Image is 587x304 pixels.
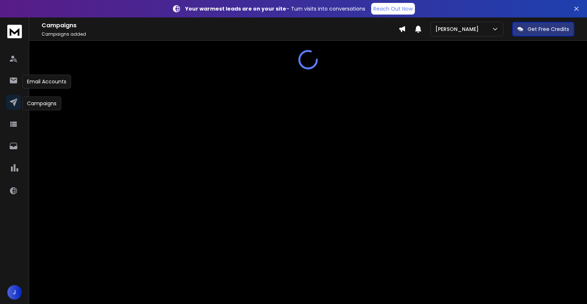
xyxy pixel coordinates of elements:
[528,25,569,33] p: Get Free Credits
[512,22,574,36] button: Get Free Credits
[185,5,365,12] p: – Turn visits into conversations
[7,285,22,300] button: J
[371,3,415,15] a: Reach Out Now
[22,96,61,110] div: Campaigns
[42,31,399,37] p: Campaigns added
[185,5,286,12] strong: Your warmest leads are on your site
[42,21,399,30] h1: Campaigns
[435,25,482,33] p: [PERSON_NAME]
[22,75,71,88] div: Email Accounts
[7,25,22,38] img: logo
[373,5,413,12] p: Reach Out Now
